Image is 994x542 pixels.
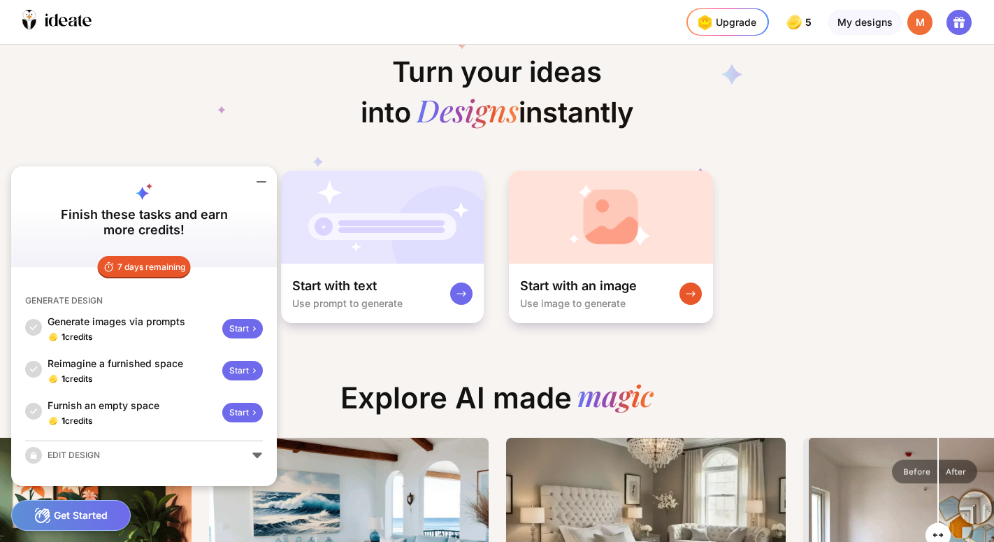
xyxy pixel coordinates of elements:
div: credits [62,331,92,343]
div: Generate images via prompts [48,315,217,329]
img: startWithImageCardBg.jpg [509,171,713,264]
span: 5 [805,17,814,28]
div: credits [62,415,92,427]
div: Start [222,403,263,422]
div: Upgrade [693,11,756,34]
div: credits [62,373,92,385]
div: 7 days remaining [98,256,191,278]
span: 1 [62,331,65,342]
div: Start [222,361,263,380]
div: Finish these tasks and earn more credits! [51,207,237,238]
div: GENERATE DESIGN [25,295,103,306]
div: Use image to generate [520,297,626,309]
div: Start with text [292,278,377,294]
div: My designs [828,10,902,35]
div: magic [577,380,654,415]
div: Reimagine a furnished space [48,357,217,371]
div: Explore AI made [329,380,665,427]
div: Furnish an empty space [48,399,217,413]
img: startWithTextCardBg.jpg [281,171,484,264]
img: upgrade-nav-btn-icon.gif [693,11,716,34]
div: Start with an image [520,278,637,294]
div: M [907,10,932,35]
span: 1 [62,415,65,426]
div: Use prompt to generate [292,297,403,309]
div: Get Started [11,500,131,531]
div: Start [222,319,263,338]
span: 1 [62,373,65,384]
